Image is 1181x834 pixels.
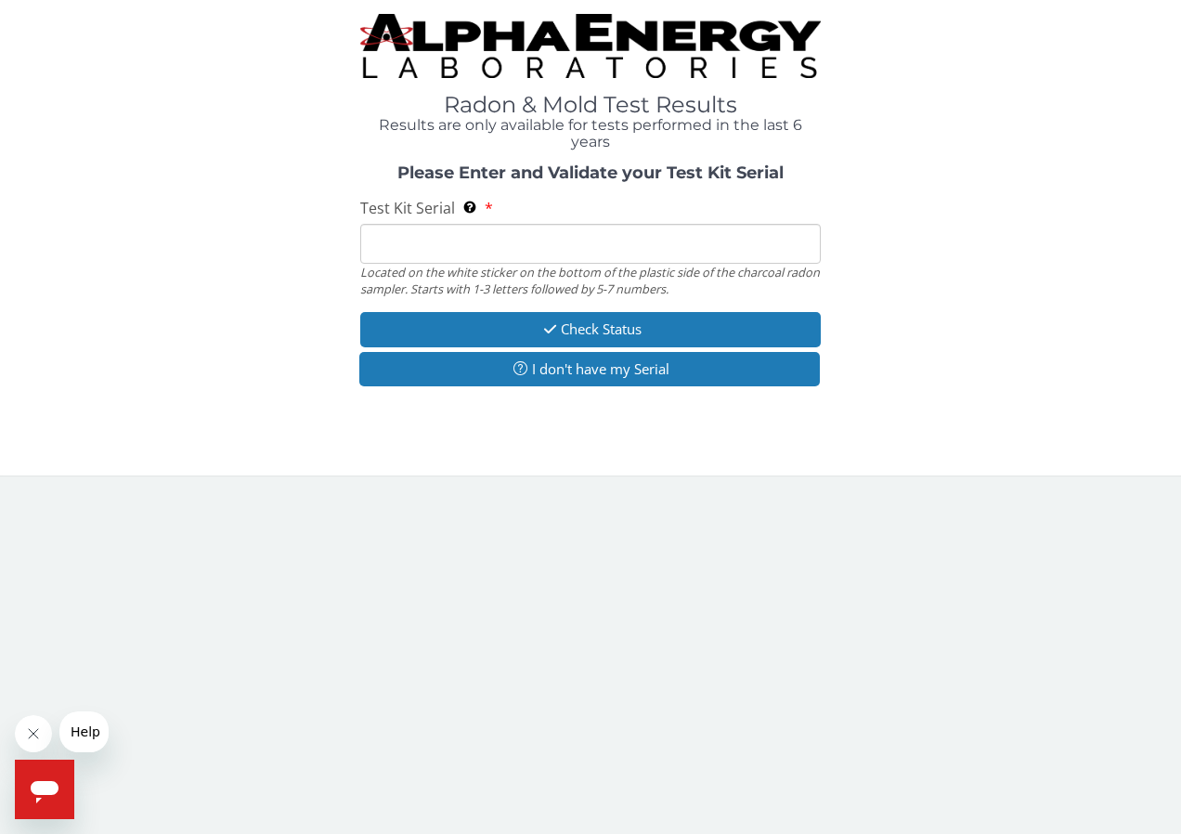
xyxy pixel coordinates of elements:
strong: Please Enter and Validate your Test Kit Serial [397,163,784,183]
button: Check Status [360,312,822,346]
iframe: Button to launch messaging window [15,760,74,819]
h1: Radon & Mold Test Results [360,93,822,117]
span: Test Kit Serial [360,198,455,218]
button: I don't have my Serial [359,352,821,386]
h4: Results are only available for tests performed in the last 6 years [360,117,822,150]
iframe: Message from company [59,711,109,752]
iframe: Close message [15,715,52,752]
img: TightCrop.jpg [360,14,822,78]
div: Located on the white sticker on the bottom of the plastic side of the charcoal radon sampler. Sta... [360,264,822,298]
